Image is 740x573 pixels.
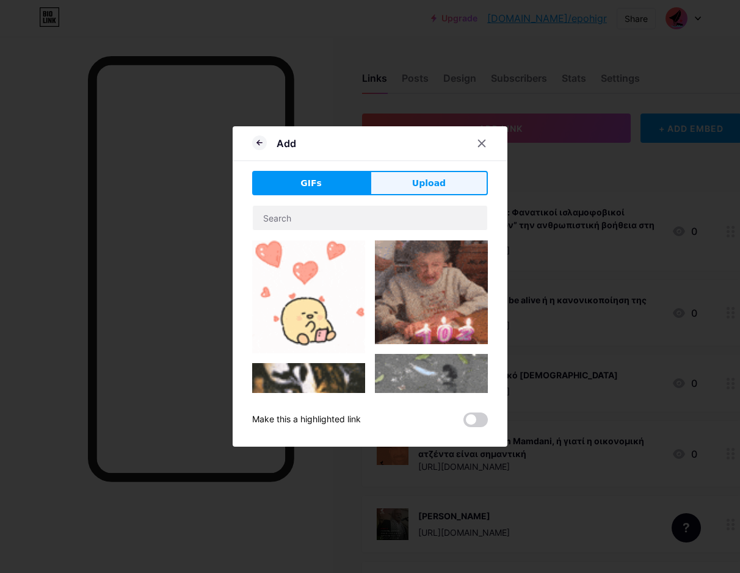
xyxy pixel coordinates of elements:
[277,136,296,151] div: Add
[252,413,361,427] div: Make this a highlighted link
[253,206,487,230] input: Search
[375,354,488,428] img: Gihpy
[300,177,322,190] span: GIFs
[252,240,365,353] img: Gihpy
[252,171,370,195] button: GIFs
[252,363,365,524] img: Gihpy
[370,171,488,195] button: Upload
[412,177,446,190] span: Upload
[375,240,488,344] img: Gihpy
